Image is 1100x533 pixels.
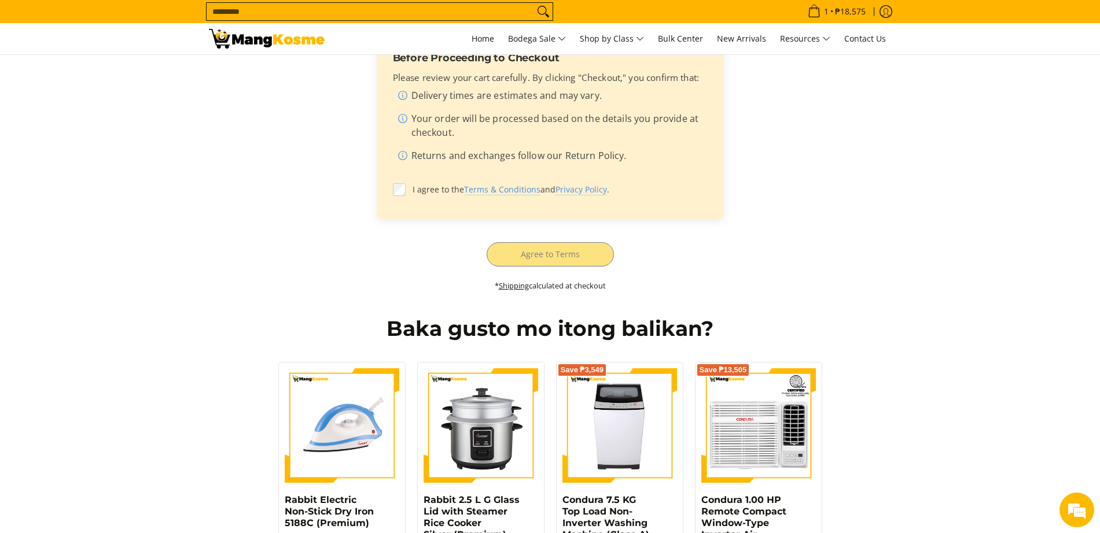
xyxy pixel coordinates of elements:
[464,184,540,195] a: Terms & Conditions (opens in new tab)
[398,112,708,144] li: Your order will be processed based on the details you provide at checkout.
[393,51,708,64] h3: Before Proceeding to Checkout
[822,8,830,16] span: 1
[838,23,892,54] a: Contact Us
[495,280,606,291] small: * calculated at checkout
[209,29,325,49] img: Your Shopping Cart | Mang Kosme
[701,368,816,483] img: Condura 1.00 HP Remote Compact Window-Type Inverter Air Conditioner (Class B)
[377,35,724,220] div: Order confirmation and disclaimers
[833,8,867,16] span: ₱18,575
[844,33,886,44] span: Contact Us
[580,32,644,46] span: Shop by Class
[209,316,892,342] h2: Baka gusto mo itong balikan?
[398,88,708,107] li: Delivery times are estimates and may vary.
[393,71,708,168] div: Please review your cart carefully. By clicking "Checkout," you confirm that:
[508,32,566,46] span: Bodega Sale
[285,368,399,483] img: https://mangkosme.com/products/rabbit-electric-non-stick-dry-iron-5188c-class-a
[466,23,500,54] a: Home
[534,3,553,20] button: Search
[566,368,673,483] img: condura-7.5kg-topload-non-inverter-washing-machine-class-c-full-view-mang-kosme
[574,23,650,54] a: Shop by Class
[499,280,529,291] a: Shipping
[652,23,709,54] a: Bulk Center
[336,23,892,54] nav: Main Menu
[804,5,869,18] span: •
[424,368,538,483] img: https://mangkosme.com/products/rabbit-2-5-l-g-glass-lid-with-steamer-rice-cooker-silver-class-a
[502,23,572,54] a: Bodega Sale
[561,367,604,373] span: Save ₱3,549
[774,23,836,54] a: Resources
[711,23,772,54] a: New Arrivals
[393,183,406,196] input: I agree to theTerms & Conditions (opens in new tab)andPrivacy Policy (opens in new tab).
[285,494,374,528] a: Rabbit Electric Non-Stick Dry Iron 5188C (Premium)
[700,367,747,373] span: Save ₱13,505
[472,33,494,44] span: Home
[717,33,766,44] span: New Arrivals
[658,33,703,44] span: Bulk Center
[413,183,708,195] span: I agree to the and .
[398,149,708,167] li: Returns and exchanges follow our Return Policy.
[555,184,607,195] a: Privacy Policy (opens in new tab)
[780,32,830,46] span: Resources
